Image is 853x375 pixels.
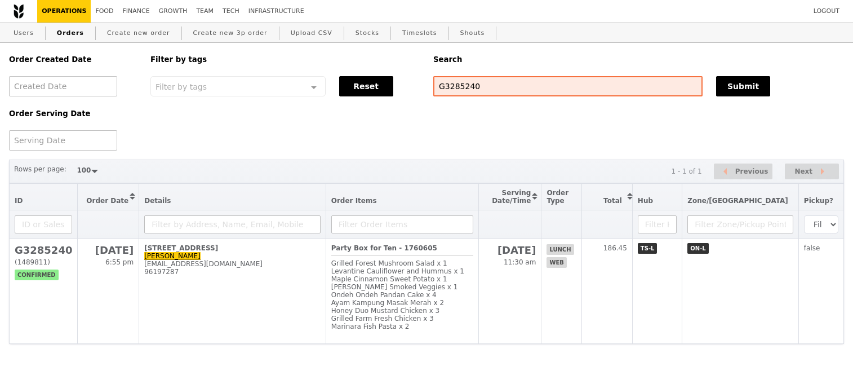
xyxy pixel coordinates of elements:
[714,164,772,180] button: Previous
[331,283,458,291] span: [PERSON_NAME] Smoked Veggies x 1
[14,4,24,19] img: Grain logo
[9,23,38,43] a: Users
[547,244,574,255] span: lunch
[286,23,337,43] a: Upload CSV
[603,244,627,252] span: 186.45
[638,215,677,233] input: Filter Hub
[331,307,440,315] span: Honey Duo Mustard Chicken x 3
[144,197,171,205] span: Details
[331,244,437,252] b: Party Box for Ten - 1760605
[331,267,464,275] span: Levantine Cauliflower and Hummus x 1
[331,323,410,330] span: Marinara Fish Pasta x 2
[15,197,23,205] span: ID
[547,257,566,268] span: web
[433,76,703,96] input: Search any field
[433,55,844,64] h5: Search
[331,315,434,323] span: Grilled Farm Fresh Chicken x 3
[735,165,768,178] span: Previous
[331,215,473,233] input: Filter Order Items
[794,165,812,178] span: Next
[638,197,653,205] span: Hub
[638,243,657,254] span: TS-L
[9,130,117,151] input: Serving Date
[52,23,88,43] a: Orders
[9,109,137,118] h5: Order Serving Date
[144,244,321,252] div: [STREET_ADDRESS]
[144,215,321,233] input: Filter by Address, Name, Email, Mobile
[103,23,175,43] a: Create new order
[15,258,72,266] div: (1489811)
[331,291,437,299] span: Ondeh Ondeh Pandan Cake x 4
[144,252,201,260] a: [PERSON_NAME]
[331,197,377,205] span: Order Items
[105,258,134,266] span: 6:55 pm
[716,76,770,96] button: Submit
[156,81,207,91] span: Filter by tags
[687,215,793,233] input: Filter Zone/Pickup Point
[456,23,490,43] a: Shouts
[189,23,272,43] a: Create new 3p order
[687,243,708,254] span: ON-L
[150,55,420,64] h5: Filter by tags
[398,23,441,43] a: Timeslots
[671,167,701,175] div: 1 - 1 of 1
[504,258,536,266] span: 11:30 am
[9,55,137,64] h5: Order Created Date
[339,76,393,96] button: Reset
[547,189,568,205] span: Order Type
[144,260,321,268] div: [EMAIL_ADDRESS][DOMAIN_NAME]
[83,244,134,256] h2: [DATE]
[785,164,839,180] button: Next
[144,268,321,276] div: 96197287
[804,244,820,252] span: false
[14,164,66,175] label: Rows per page:
[15,244,72,256] h2: G3285240
[484,244,536,256] h2: [DATE]
[687,197,788,205] span: Zone/[GEOGRAPHIC_DATA]
[351,23,384,43] a: Stocks
[804,197,833,205] span: Pickup?
[9,76,117,96] input: Created Date
[331,259,447,267] span: Grilled Forest Mushroom Salad x 1
[331,275,447,283] span: Maple Cinnamon Sweet Potato x 1
[331,299,444,307] span: Ayam Kampung Masak Merah x 2
[15,215,72,233] input: ID or Salesperson name
[15,270,59,280] span: confirmed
